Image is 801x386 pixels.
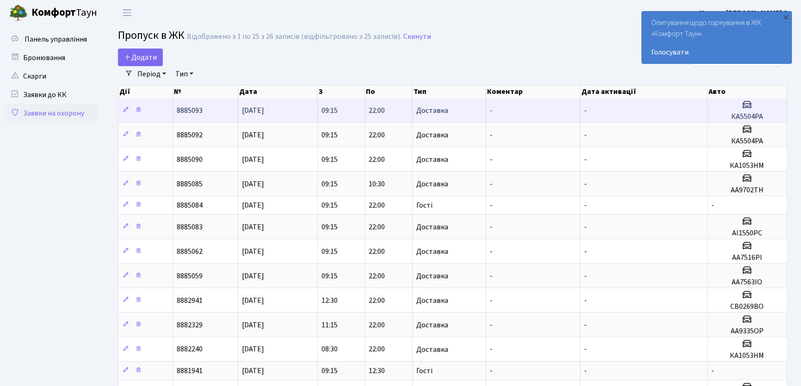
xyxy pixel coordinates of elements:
span: [DATE] [242,130,264,140]
th: Коментар [486,85,580,98]
span: - [490,320,493,330]
span: - [584,366,587,376]
span: [DATE] [242,179,264,189]
span: [DATE] [242,200,264,210]
a: Заявки до КК [5,86,97,104]
span: - [490,130,493,140]
span: 8885062 [177,246,203,257]
span: 10:30 [369,179,385,189]
span: [DATE] [242,105,264,116]
span: Доставка [416,272,448,280]
span: 22:00 [369,246,385,257]
h5: АА7563ІО [711,278,783,287]
span: Пропуск в ЖК [118,27,185,43]
span: [DATE] [242,366,264,376]
span: - [584,130,587,140]
span: 09:15 [321,200,338,210]
th: По [365,85,412,98]
span: 22:00 [369,130,385,140]
h5: КА5504РА [711,137,783,146]
a: Цитрус [PERSON_NAME] А. [699,7,790,18]
span: - [490,222,493,232]
span: Доставка [416,131,448,139]
b: Цитрус [PERSON_NAME] А. [699,8,790,18]
span: 22:00 [369,154,385,165]
span: 12:30 [321,295,338,306]
span: - [584,271,587,281]
span: 8881941 [177,366,203,376]
span: 11:15 [321,320,338,330]
span: 09:15 [321,105,338,116]
span: 12:30 [369,366,385,376]
span: 8885085 [177,179,203,189]
span: 8885084 [177,200,203,210]
h5: КА1053НМ [711,161,783,170]
h5: АА7516PI [711,253,783,262]
span: 22:00 [369,222,385,232]
span: - [490,154,493,165]
span: [DATE] [242,154,264,165]
span: 09:15 [321,179,338,189]
span: 09:15 [321,154,338,165]
span: Доставка [416,180,448,188]
a: Голосувати [651,47,782,58]
a: Додати [118,49,163,66]
th: № [173,85,238,98]
span: Гості [416,367,432,374]
span: 8885092 [177,130,203,140]
span: 8885093 [177,105,203,116]
span: Доставка [416,248,448,255]
span: - [711,200,714,210]
span: [DATE] [242,222,264,232]
h5: КА5504РА [711,112,783,121]
span: Доставка [416,107,448,114]
span: - [490,200,493,210]
a: Тип [172,66,197,82]
div: Опитування щодо паркування в ЖК «Комфорт Таун» [642,12,791,63]
span: 09:15 [321,271,338,281]
img: logo.png [9,4,28,22]
span: Доставка [416,297,448,304]
span: Доставка [416,223,448,231]
th: Дата [238,85,318,98]
span: 09:15 [321,222,338,232]
span: 09:15 [321,246,338,257]
span: Панель управління [25,34,87,44]
span: Додати [124,52,157,62]
span: - [584,179,587,189]
a: Бронювання [5,49,97,67]
b: Комфорт [31,5,76,20]
span: [DATE] [242,344,264,355]
span: Гості [416,202,432,209]
span: Доставка [416,321,448,329]
button: Переключити навігацію [116,5,139,20]
span: 09:15 [321,366,338,376]
span: 22:00 [369,271,385,281]
h5: АІ1550РС [711,229,783,238]
span: - [490,246,493,257]
a: Заявки на охорону [5,104,97,123]
span: - [711,366,714,376]
a: Скинути [403,32,431,41]
th: Дії [118,85,173,98]
h5: СВ0269ВО [711,302,783,311]
span: 8885083 [177,222,203,232]
span: - [584,295,587,306]
span: Доставка [416,346,448,353]
span: [DATE] [242,271,264,281]
span: 22:00 [369,200,385,210]
span: 8885090 [177,154,203,165]
a: Панель управління [5,30,97,49]
th: Тип [412,85,486,98]
th: Авто [707,85,787,98]
div: × [781,12,790,22]
span: 08:30 [321,344,338,355]
span: - [490,295,493,306]
span: 09:15 [321,130,338,140]
div: Відображено з 1 по 25 з 26 записів (відфільтровано з 25 записів). [187,32,401,41]
h5: АА9702ТН [711,186,783,195]
h5: КА1053НМ [711,351,783,360]
span: - [584,344,587,355]
span: - [490,271,493,281]
span: - [584,246,587,257]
